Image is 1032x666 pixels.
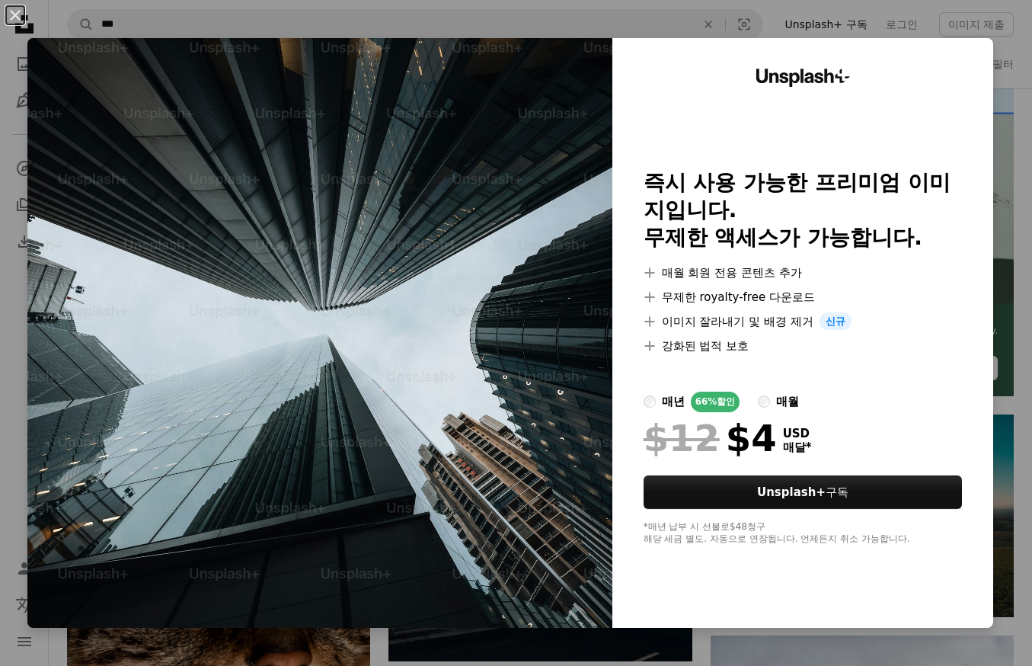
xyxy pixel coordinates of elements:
[644,475,963,509] button: Unsplash+구독
[644,169,963,251] h2: 즉시 사용 가능한 프리미엄 이미지입니다. 무제한 액세스가 가능합니다.
[662,392,685,411] div: 매년
[644,337,963,355] li: 강화된 법적 보호
[757,485,826,499] strong: Unsplash+
[644,288,963,306] li: 무제한 royalty-free 다운로드
[644,264,963,282] li: 매월 회원 전용 콘텐츠 추가
[691,392,740,412] div: 66% 할인
[820,312,851,331] span: 신규
[644,418,720,458] span: $12
[644,312,963,331] li: 이미지 잘라내기 및 배경 제거
[783,427,812,440] span: USD
[644,418,777,458] div: $4
[644,521,963,546] div: *매년 납부 시 선불로 $48 청구 해당 세금 별도. 자동으로 연장됩니다. 언제든지 취소 가능합니다.
[644,395,656,408] input: 매년66%할인
[758,395,770,408] input: 매월
[776,392,799,411] div: 매월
